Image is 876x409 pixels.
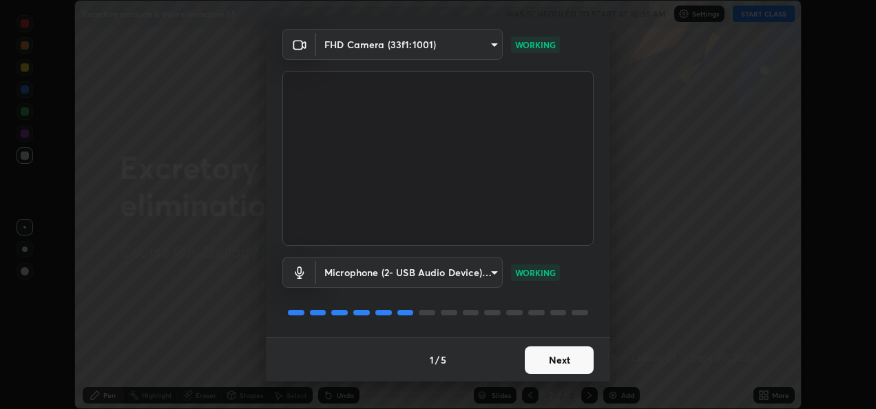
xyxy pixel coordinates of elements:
div: FHD Camera (33f1:1001) [316,29,503,60]
h4: 1 [430,353,434,367]
p: WORKING [515,39,556,51]
p: WORKING [515,266,556,279]
h4: / [435,353,439,367]
button: Next [525,346,594,374]
h4: 5 [441,353,446,367]
div: FHD Camera (33f1:1001) [316,257,503,288]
